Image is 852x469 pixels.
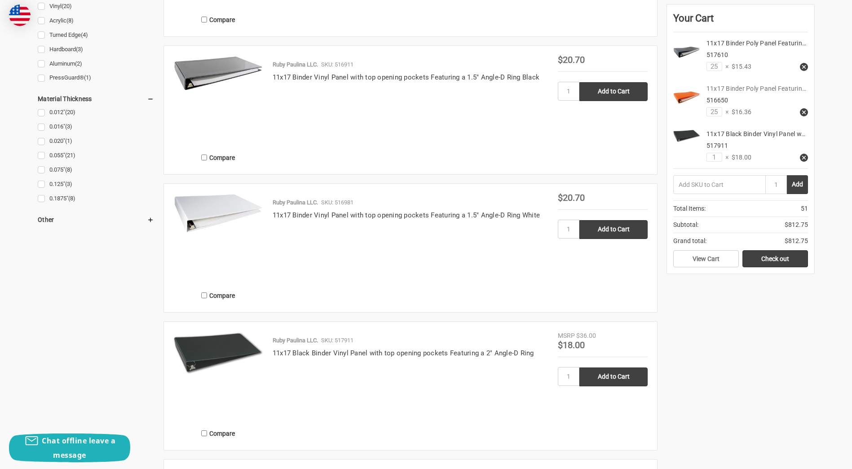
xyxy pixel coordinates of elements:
[65,152,75,159] span: (21)
[673,84,700,111] img: 11x17 Binder Poly Panel Featuring a 1.5" Angle-D Ring Orange
[66,17,74,24] span: (8)
[321,198,353,207] p: SKU: 516981
[558,331,575,341] div: MSRP
[75,60,82,67] span: (2)
[579,220,648,239] input: Add to Cart
[706,85,806,92] a: 11x17 Binder Poly Panel Featurin…
[728,62,751,71] span: $15.43
[42,436,115,460] span: Chat offline leave a message
[76,46,83,53] span: (3)
[273,73,539,81] a: 11x17 Binder Vinyl Panel with top opening pockets Featuring a 1.5" Angle-D Ring Black
[38,214,154,225] h5: Other
[38,178,154,190] a: 0.125"
[38,29,154,41] a: Turned Edge
[728,153,751,162] span: $18.00
[706,130,805,137] a: 11x17 Black Binder Vinyl Panel w…
[173,331,263,375] img: 11x17 Black Binder Vinyl Panel with top opening pockets Featuring a 2" Angle-D Ring
[273,60,318,69] p: Ruby Paulina LLC.
[38,150,154,162] a: 0.055"
[65,109,75,115] span: (20)
[173,331,263,421] a: 11x17 Black Binder Vinyl Panel with top opening pockets Featuring a 2" Angle-D Ring
[38,121,154,133] a: 0.016"
[65,137,72,144] span: (1)
[706,97,728,104] span: 516650
[273,349,534,357] a: 11x17 Black Binder Vinyl Panel with top opening pockets Featuring a 2" Angle-D Ring
[38,44,154,56] a: Hardboard
[742,250,808,267] a: Check out
[173,193,263,233] img: 11x17 Binder Vinyl Panel with top opening pockets Featuring a 1.5" Angle-D Ring White
[673,39,700,66] img: 11x17 Binder Poly Panel Featuring a 2" Angle-D Ring Black
[673,250,739,267] a: View Cart
[673,236,706,246] span: Grand total:
[65,181,72,187] span: (3)
[38,193,154,205] a: 0.1875"
[579,82,648,101] input: Add to Cart
[579,367,648,386] input: Add to Cart
[173,150,263,165] label: Compare
[273,211,540,219] a: 11x17 Binder Vinyl Panel with top opening pockets Featuring a 1.5" Angle-D Ring White
[38,164,154,176] a: 0.075"
[706,142,728,149] span: 517911
[65,123,72,130] span: (3)
[201,292,207,298] input: Compare
[558,54,585,65] span: $20.70
[38,93,154,104] h5: Material Thickness
[68,195,75,202] span: (8)
[81,31,88,38] span: (4)
[673,175,765,194] input: Add SKU to Cart
[706,51,728,58] span: 517610
[38,135,154,147] a: 0.020"
[201,17,207,22] input: Compare
[787,175,808,194] button: Add
[673,204,706,213] span: Total Items:
[173,193,263,283] a: 11x17 Binder Vinyl Panel with top opening pockets Featuring a 1.5" Angle-D Ring White
[173,55,263,91] img: 11x17 Binder Vinyl Panel with top opening pockets Featuring a 1.5" Angle-D Ring Black
[728,107,751,117] span: $16.36
[173,55,263,145] a: 11x17 Binder Vinyl Panel with top opening pockets Featuring a 1.5" Angle-D Ring Black
[321,336,353,345] p: SKU: 517911
[201,155,207,160] input: Compare
[38,72,154,84] a: PressGuard®
[38,15,154,27] a: Acrylic
[38,0,154,13] a: Vinyl
[38,106,154,119] a: 0.012"
[9,4,31,26] img: duty and tax information for United States
[558,340,585,350] span: $18.00
[801,204,808,213] span: 51
[722,107,728,117] span: ×
[201,430,207,436] input: Compare
[173,288,263,303] label: Compare
[273,336,318,345] p: Ruby Paulina LLC.
[273,198,318,207] p: Ruby Paulina LLC.
[62,3,72,9] span: (20)
[673,129,700,142] img: 11x17 Black Binder Vinyl Panel with top opening pockets Featuring a 2" Angle-D Ring
[65,166,72,173] span: (8)
[722,153,728,162] span: ×
[38,58,154,70] a: Aluminum
[558,192,585,203] span: $20.70
[673,11,808,32] div: Your Cart
[321,60,353,69] p: SKU: 516911
[706,40,806,47] a: 11x17 Binder Poly Panel Featurin…
[173,12,263,27] label: Compare
[173,426,263,441] label: Compare
[785,236,808,246] span: $812.75
[722,62,728,71] span: ×
[673,220,698,230] span: Subtotal:
[785,220,808,230] span: $812.75
[84,74,91,81] span: (1)
[576,332,596,339] span: $36.00
[9,434,130,462] button: Chat offline leave a message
